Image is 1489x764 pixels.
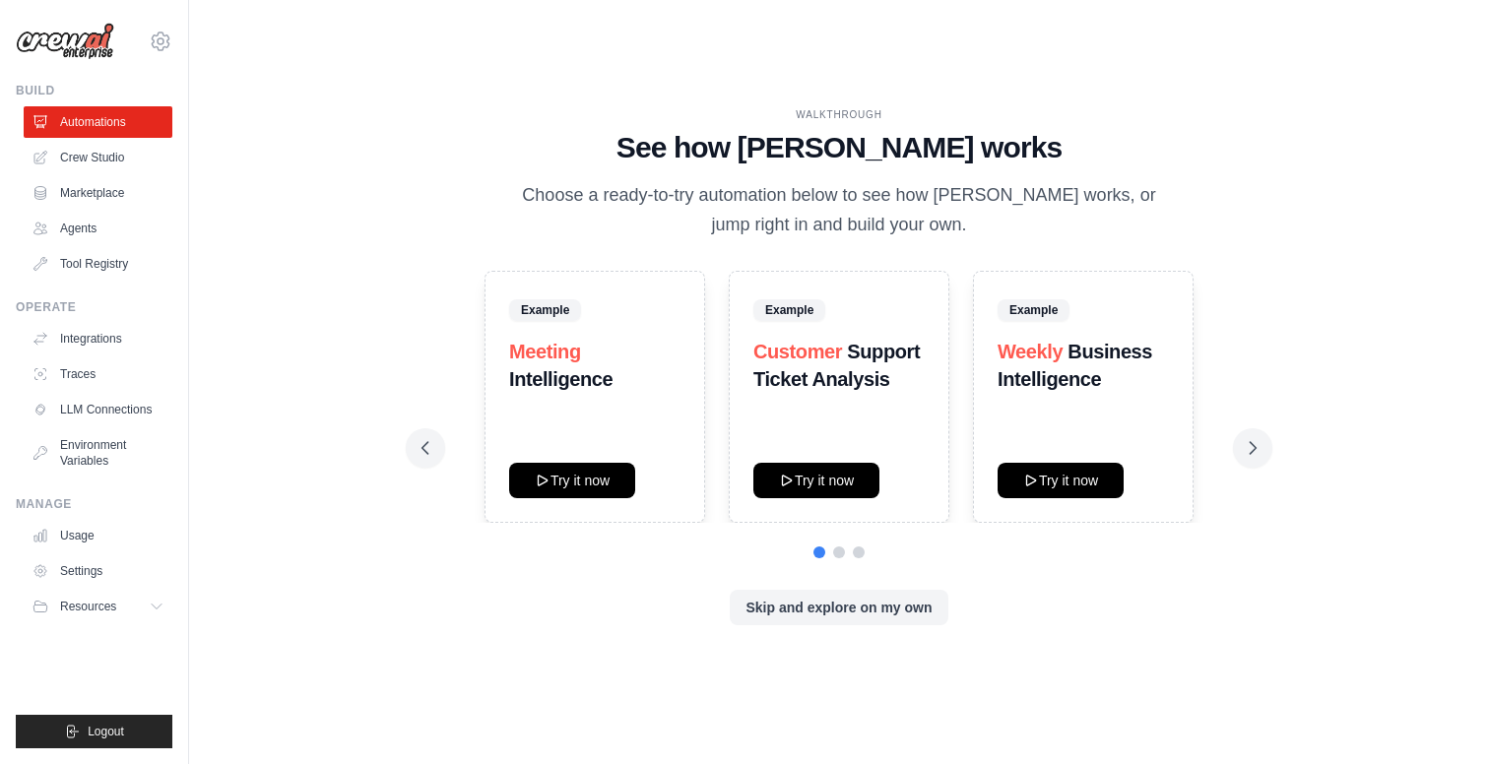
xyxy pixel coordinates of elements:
span: Customer [753,341,842,362]
a: Usage [24,520,172,551]
a: Crew Studio [24,142,172,173]
p: Choose a ready-to-try automation below to see how [PERSON_NAME] works, or jump right in and build... [508,181,1170,239]
span: Meeting [509,341,581,362]
div: WALKTHROUGH [421,107,1257,122]
span: Resources [60,599,116,614]
strong: Business Intelligence [998,341,1152,390]
a: Environment Variables [24,429,172,477]
button: Try it now [998,463,1124,498]
img: Logo [16,23,114,60]
a: Integrations [24,323,172,354]
a: Settings [24,555,172,587]
button: Skip and explore on my own [730,590,947,625]
a: Marketplace [24,177,172,209]
a: Traces [24,358,172,390]
span: Example [753,299,825,321]
h1: See how [PERSON_NAME] works [421,130,1257,165]
a: Tool Registry [24,248,172,280]
a: LLM Connections [24,394,172,425]
button: Logout [16,715,172,748]
button: Resources [24,591,172,622]
a: Agents [24,213,172,244]
strong: Intelligence [509,368,613,390]
span: Example [998,299,1069,321]
a: Automations [24,106,172,138]
span: Logout [88,724,124,739]
button: Try it now [509,463,635,498]
div: Manage [16,496,172,512]
div: Operate [16,299,172,315]
button: Try it now [753,463,879,498]
span: Weekly [998,341,1063,362]
div: Build [16,83,172,98]
span: Example [509,299,581,321]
